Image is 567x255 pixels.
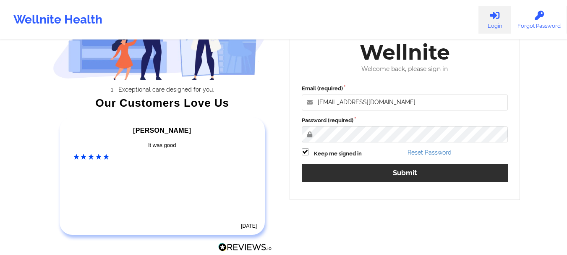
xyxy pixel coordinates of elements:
[218,243,272,252] img: Reviews.io Logo
[53,99,272,107] div: Our Customers Love Us
[314,150,362,158] label: Keep me signed in
[73,141,251,150] div: It was good
[241,223,257,229] time: [DATE]
[218,243,272,254] a: Reviews.io Logo
[302,164,508,182] button: Submit
[302,116,508,125] label: Password (required)
[408,149,452,156] a: Reset Password
[478,6,511,34] a: Login
[60,86,272,93] li: Exceptional care designed for you.
[302,84,508,93] label: Email (required)
[133,127,191,134] span: [PERSON_NAME]
[511,6,567,34] a: Forgot Password
[296,66,514,73] div: Welcome back, please sign in
[302,95,508,110] input: Email address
